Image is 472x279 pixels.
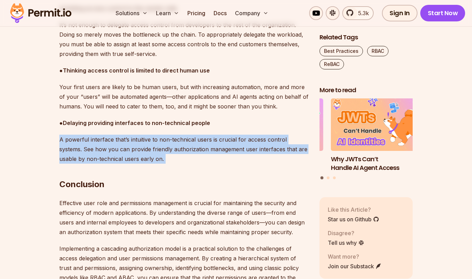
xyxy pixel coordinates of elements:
[153,6,182,20] button: Learn
[7,1,75,25] img: Permit logo
[59,151,308,190] h2: Conclusion
[328,239,364,247] a: Tell us why
[59,118,308,128] p: ●
[232,6,271,20] button: Company
[331,99,424,151] img: Why JWTs Can’t Handle AI Agent Access
[354,9,369,17] span: 5.3k
[327,177,330,180] button: Go to slide 2
[230,155,323,172] h3: Implementing Multi-Tenant RBAC in Nuxt.js
[331,99,424,172] li: 1 of 3
[59,66,308,75] p: ●
[420,5,465,21] a: Start Now
[333,177,336,180] button: Go to slide 3
[342,6,374,20] a: 5.3k
[319,33,413,42] h2: Related Tags
[59,20,308,59] p: It’s not enough to delegate access control from developers to the rest of the organization. Doing...
[230,99,323,151] img: Implementing Multi-Tenant RBAC in Nuxt.js
[319,59,344,69] a: ReBAC
[328,215,379,223] a: Star us on Github
[59,82,308,111] p: Your first users are likely to be human users, but with increasing automation, more and more of y...
[319,99,413,181] div: Posts
[321,176,324,180] button: Go to slide 1
[328,205,379,214] p: Like this Article?
[113,6,150,20] button: Solutions
[328,229,364,237] p: Disagree?
[185,6,208,20] a: Pricing
[59,135,308,164] p: A powerful interface that’s intuitive to non-technical users is crucial for access control system...
[319,46,363,56] a: Best Practices
[230,99,323,172] li: 3 of 3
[328,262,382,270] a: Join our Substack
[319,86,413,95] h2: More to read
[382,5,417,21] a: Sign In
[328,252,382,261] p: Want more?
[211,6,229,20] a: Docs
[331,155,424,172] h3: Why JWTs Can’t Handle AI Agent Access
[63,119,210,126] strong: Delaying providing interfaces to non-technical people
[63,67,210,74] strong: Thinking access control is limited to direct human use
[367,46,389,56] a: RBAC
[59,198,308,237] p: Effective user role and permissions management is crucial for maintaining the security and effici...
